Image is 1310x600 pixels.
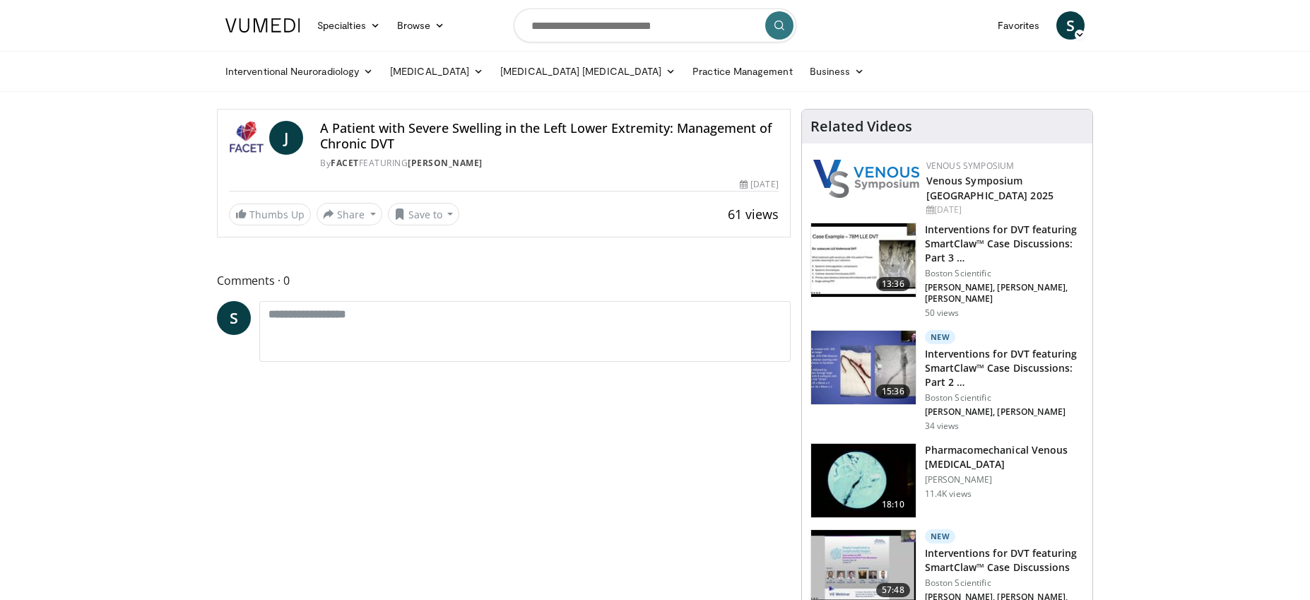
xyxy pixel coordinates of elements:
p: [PERSON_NAME], [PERSON_NAME], [PERSON_NAME] [925,282,1084,305]
span: 61 views [728,206,779,223]
a: Favorites [989,11,1048,40]
img: 2a48c003-e98e-48d3-b35d-cd884c9ceb83.150x105_q85_crop-smart_upscale.jpg [811,444,916,517]
img: FACET [229,121,264,155]
a: 15:36 New Interventions for DVT featuring SmartClaw™ Case Discussions: Part 2 … Boston Scientific... [810,330,1084,432]
span: 18:10 [876,498,910,512]
a: [MEDICAL_DATA] [382,57,492,86]
a: 18:10 Pharmacomechanical Venous [MEDICAL_DATA] [PERSON_NAME] 11.4K views [810,443,1084,518]
span: 57:48 [876,583,910,597]
p: New [925,529,956,543]
h4: Related Videos [810,118,912,135]
h3: Interventions for DVT featuring SmartClaw™ Case Discussions: Part 3 … [925,223,1084,265]
span: Comments 0 [217,271,791,290]
button: Share [317,203,382,225]
p: New [925,330,956,344]
a: [PERSON_NAME] [408,157,483,169]
p: Boston Scientific [925,392,1084,404]
input: Search topics, interventions [514,8,796,42]
img: c9201aff-c63c-4c30-aa18-61314b7b000e.150x105_q85_crop-smart_upscale.jpg [811,331,916,404]
h3: Interventions for DVT featuring SmartClaw™ Case Discussions [925,546,1084,575]
p: Boston Scientific [925,268,1084,279]
p: 50 views [925,307,960,319]
a: Interventional Neuroradiology [217,57,382,86]
a: Practice Management [684,57,801,86]
a: Venous Symposium [926,160,1015,172]
h4: A Patient with Severe Swelling in the Left Lower Extremity: Management of Chronic DVT [320,121,778,151]
div: [DATE] [926,204,1081,216]
a: 13:36 Interventions for DVT featuring SmartClaw™ Case Discussions: Part 3 … Boston Scientific [PE... [810,223,1084,319]
a: Specialties [309,11,389,40]
a: S [217,301,251,335]
p: [PERSON_NAME] [925,474,1084,486]
img: 38765b2d-a7cd-4379-b3f3-ae7d94ee6307.png.150x105_q85_autocrop_double_scale_upscale_version-0.2.png [813,160,919,198]
p: [PERSON_NAME], [PERSON_NAME] [925,406,1084,418]
a: Thumbs Up [229,204,311,225]
a: J [269,121,303,155]
div: [DATE] [740,178,778,191]
div: By FEATURING [320,157,778,170]
p: 34 views [925,420,960,432]
img: VuMedi Logo [225,18,300,33]
a: Business [801,57,873,86]
a: Venous Symposium [GEOGRAPHIC_DATA] 2025 [926,174,1054,202]
a: [MEDICAL_DATA] [MEDICAL_DATA] [492,57,684,86]
h3: Pharmacomechanical Venous [MEDICAL_DATA] [925,443,1084,471]
p: Boston Scientific [925,577,1084,589]
span: 13:36 [876,277,910,291]
a: S [1056,11,1085,40]
a: Browse [389,11,454,40]
a: FACET [331,157,359,169]
button: Save to [388,203,460,225]
p: 11.4K views [925,488,972,500]
h3: Interventions for DVT featuring SmartClaw™ Case Discussions: Part 2 … [925,347,1084,389]
img: c7c8053f-07ab-4f92-a446-8a4fb167e281.150x105_q85_crop-smart_upscale.jpg [811,223,916,297]
span: 15:36 [876,384,910,399]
